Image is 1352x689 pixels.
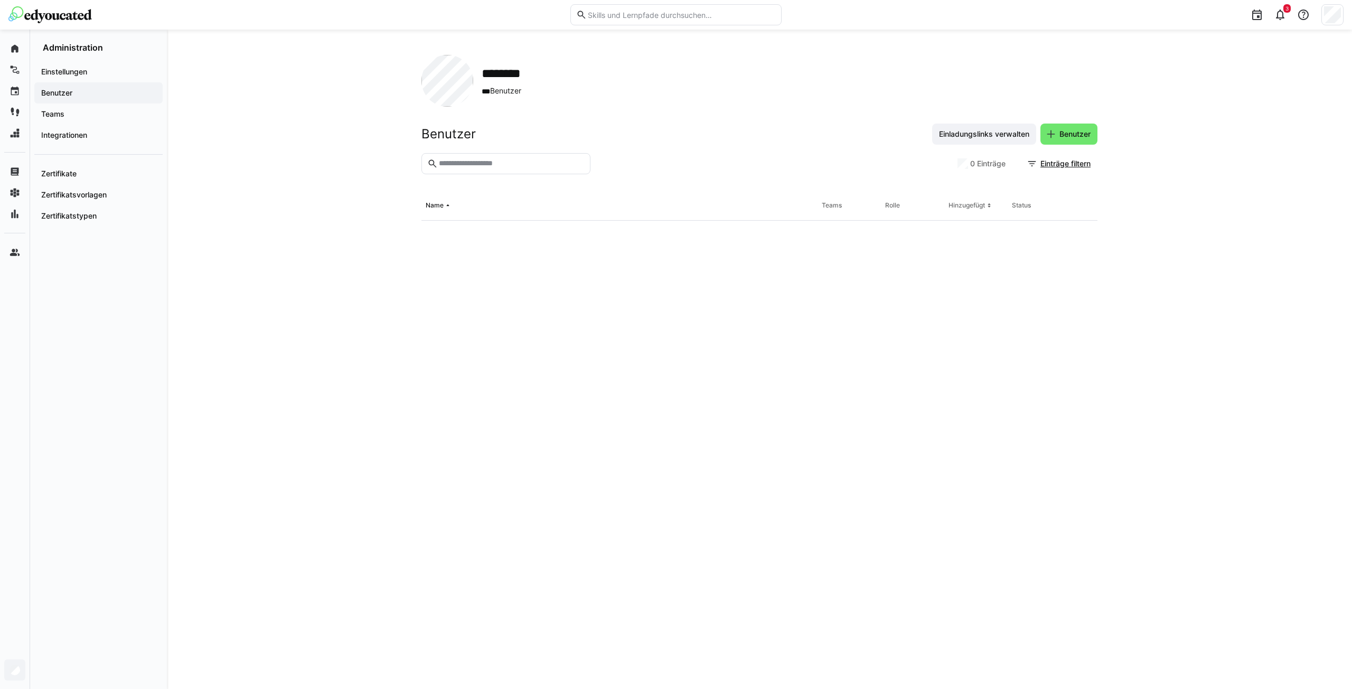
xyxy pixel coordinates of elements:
[421,126,476,142] h2: Benutzer
[937,129,1031,139] span: Einladungslinks verwalten
[1058,129,1092,139] span: Benutzer
[1021,153,1097,174] button: Einträge filtern
[1285,5,1289,12] span: 3
[970,158,975,169] span: 0
[587,10,776,20] input: Skills und Lernpfade durchsuchen…
[426,201,444,210] div: Name
[822,201,842,210] div: Teams
[1012,201,1031,210] div: Status
[1040,124,1097,145] button: Benutzer
[1039,158,1092,169] span: Einträge filtern
[977,158,1006,169] span: Einträge
[949,201,985,210] div: Hinzugefügt
[885,201,900,210] div: Rolle
[482,86,536,97] span: Benutzer
[932,124,1036,145] button: Einladungslinks verwalten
